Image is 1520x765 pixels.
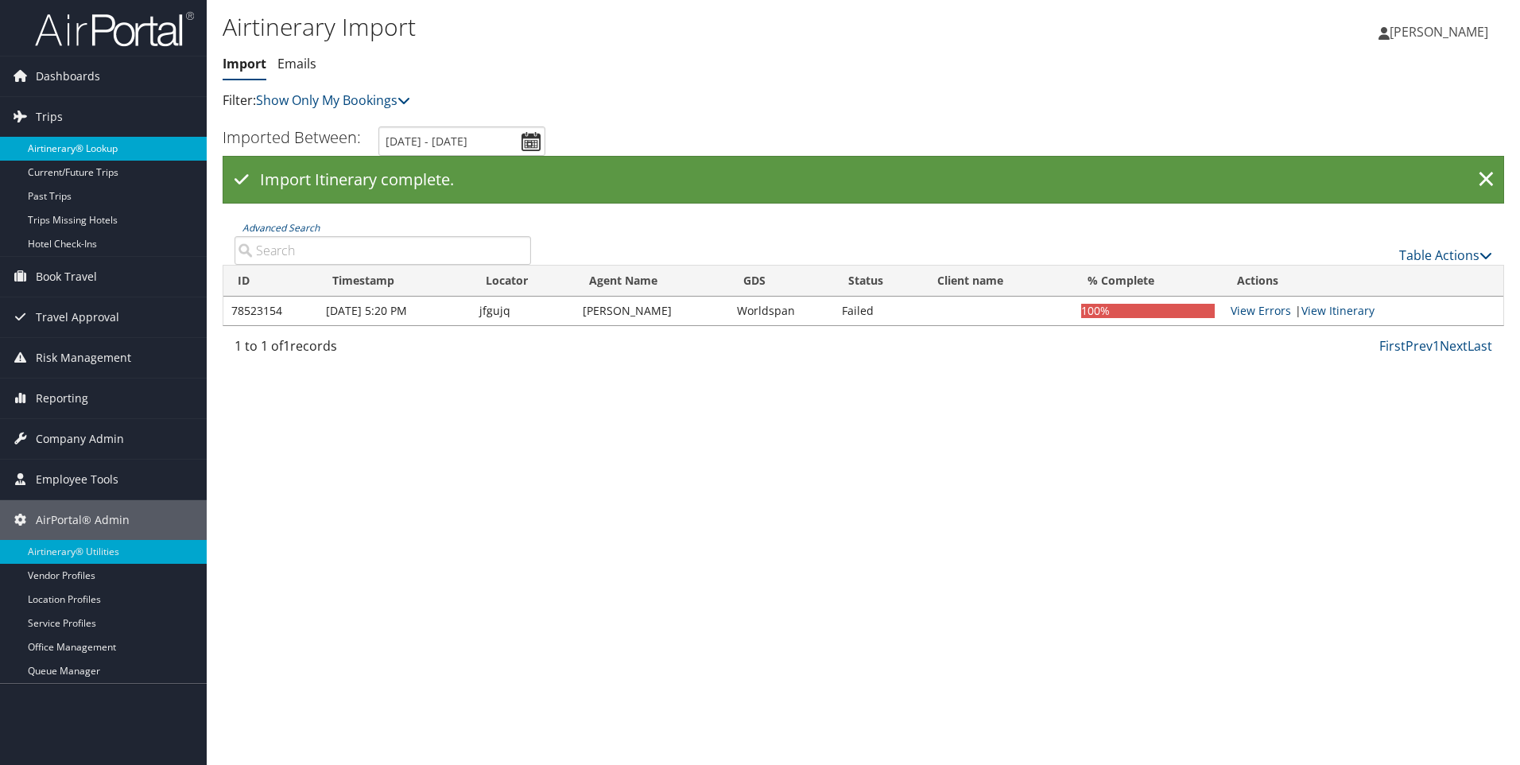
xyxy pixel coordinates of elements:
[1301,303,1375,318] a: View Itinerary Details
[471,297,574,325] td: jfgujq
[36,56,100,96] span: Dashboards
[223,55,266,72] a: Import
[1433,337,1440,355] a: 1
[1390,23,1488,41] span: [PERSON_NAME]
[1379,337,1406,355] a: First
[834,266,923,297] th: Status: activate to sort column ascending
[1081,304,1215,318] div: 100%
[1073,266,1223,297] th: % Complete: activate to sort column ascending
[36,460,118,499] span: Employee Tools
[36,97,63,137] span: Trips
[923,266,1073,297] th: Client name: activate to sort column ascending
[36,257,97,297] span: Book Travel
[1399,247,1492,264] a: Table Actions
[575,266,729,297] th: Agent Name: activate to sort column ascending
[223,297,318,325] td: 78523154
[834,297,923,325] td: Failed
[256,91,410,109] a: Show Only My Bookings
[35,10,194,48] img: airportal-logo.png
[729,297,834,325] td: Worldspan
[378,126,545,156] input: [DATE] - [DATE]
[223,10,1077,44] h1: Airtinerary Import
[1472,164,1500,196] a: ×
[223,266,318,297] th: ID: activate to sort column ascending
[283,337,290,355] span: 1
[223,126,361,148] h3: Imported Between:
[318,266,471,297] th: Timestamp: activate to sort column ascending
[1223,266,1503,297] th: Actions
[575,297,729,325] td: [PERSON_NAME]
[471,266,574,297] th: Locator: activate to sort column ascending
[1406,337,1433,355] a: Prev
[729,266,834,297] th: GDS: activate to sort column ascending
[36,297,119,337] span: Travel Approval
[223,91,1077,111] p: Filter:
[1378,8,1504,56] a: [PERSON_NAME]
[1468,337,1492,355] a: Last
[36,500,130,540] span: AirPortal® Admin
[223,156,1504,204] div: Import Itinerary complete.
[235,336,531,363] div: 1 to 1 of records
[36,419,124,459] span: Company Admin
[36,379,88,418] span: Reporting
[242,221,320,235] a: Advanced Search
[235,236,531,265] input: Advanced Search
[318,297,471,325] td: [DATE] 5:20 PM
[1223,297,1503,325] td: |
[36,338,131,378] span: Risk Management
[1231,303,1291,318] a: View errors
[277,55,316,72] a: Emails
[1440,337,1468,355] a: Next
